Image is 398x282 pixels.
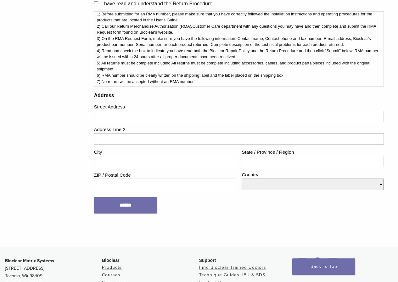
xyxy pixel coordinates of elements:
legend: Address [94,92,384,99]
a: Find Bioclear Trained Doctors [199,265,266,270]
label: ZIP / Postal Code [94,170,236,179]
a: Back To Top [292,258,355,275]
label: Country [242,170,384,179]
a: Products [102,265,122,270]
div: 1) Before submitting for an RMA number, please make sure that you have correctly followed the ins... [94,11,384,87]
span: Bioclear [102,258,119,263]
label: Address Line 2 [94,124,384,133]
label: I have read and understand the Return Procedure. [101,1,214,6]
strong: Bioclear Matrix Systems [5,258,54,263]
label: State / Province / Region [242,147,384,156]
a: Technique Guides, IFU & SDS [199,272,265,278]
span: Support [199,258,216,263]
a: Courses [102,272,121,278]
label: Street Address [94,102,384,111]
label: City [94,147,236,156]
